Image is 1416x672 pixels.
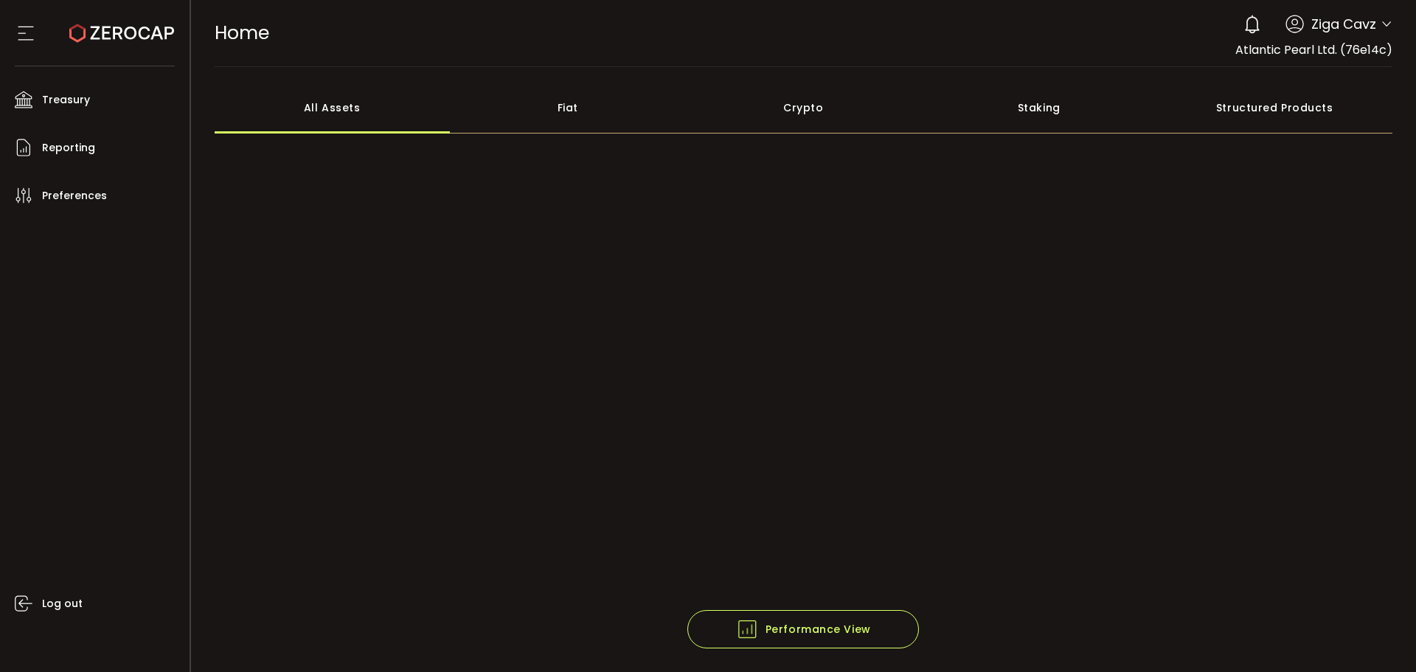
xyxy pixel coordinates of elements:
div: Structured Products [1157,82,1393,134]
button: Performance View [687,610,919,648]
span: Log out [42,593,83,614]
span: Ziga Cavz [1311,14,1376,34]
iframe: Chat Widget [1342,601,1416,672]
div: Fiat [450,82,686,134]
span: Preferences [42,185,107,207]
div: All Assets [215,82,451,134]
span: Reporting [42,137,95,159]
span: Performance View [736,618,871,640]
div: Crypto [686,82,922,134]
div: Staking [921,82,1157,134]
span: Atlantic Pearl Ltd. (76e14c) [1235,41,1392,58]
span: Treasury [42,89,90,111]
span: Home [215,20,269,46]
